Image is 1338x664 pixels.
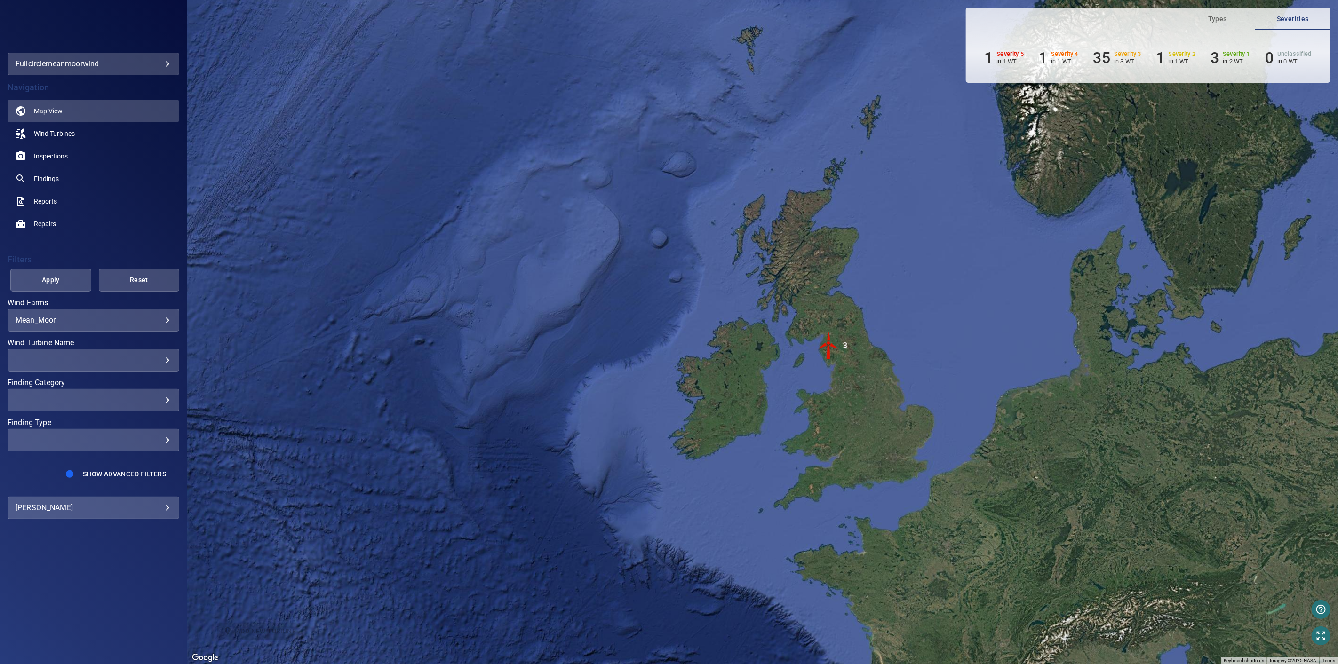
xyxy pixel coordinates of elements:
a: map active [8,100,179,122]
span: Imagery ©2025 NASA [1270,658,1316,663]
a: windturbines noActive [8,122,179,145]
button: Show Advanced Filters [77,466,172,482]
span: Types [1186,13,1250,25]
h6: 1 [1156,49,1165,67]
h6: Severity 3 [1114,51,1141,57]
li: Severity 3 [1093,49,1141,67]
h6: 0 [1265,49,1274,67]
p: in 0 WT [1277,58,1312,65]
button: Apply [10,269,91,292]
span: Reports [34,197,57,206]
label: Finding Type [8,419,179,427]
p: in 3 WT [1114,58,1141,65]
span: Apply [22,274,80,286]
div: Finding Type [8,429,179,451]
button: Reset [99,269,180,292]
p: in 1 WT [1051,58,1078,65]
div: fullcirclemeanmoorwind [16,56,171,71]
div: fullcirclemeanmoorwind [8,53,179,75]
li: Severity 2 [1156,49,1196,67]
a: inspections noActive [8,145,179,167]
h6: 1 [1039,49,1047,67]
h6: Severity 5 [997,51,1024,57]
div: Wind Farms [8,309,179,332]
a: reports noActive [8,190,179,213]
div: 3 [843,332,847,360]
img: fullcirclemeanmoorwind-logo [48,24,140,33]
a: Terms (opens in new tab) [1322,658,1335,663]
span: Wind Turbines [34,129,75,138]
img: windFarmIconCat5.svg [815,332,843,360]
span: Findings [34,174,59,183]
p: in 1 WT [997,58,1024,65]
span: Show Advanced Filters [83,470,166,478]
img: Google [190,652,221,664]
h6: Severity 4 [1051,51,1078,57]
h4: Filters [8,255,179,264]
h6: Severity 2 [1169,51,1196,57]
div: Finding Category [8,389,179,411]
span: Map View [34,106,63,116]
span: Severities [1261,13,1325,25]
h4: Navigation [8,83,179,92]
li: Severity 5 [985,49,1024,67]
a: findings noActive [8,167,179,190]
a: Open this area in Google Maps (opens a new window) [190,652,221,664]
li: Severity 4 [1039,49,1078,67]
p: in 2 WT [1223,58,1250,65]
h6: Unclassified [1277,51,1312,57]
h6: Severity 1 [1223,51,1250,57]
h6: 1 [985,49,993,67]
gmp-advanced-marker: 3 [815,332,843,361]
h6: 3 [1211,49,1219,67]
span: Repairs [34,219,56,229]
span: Reset [111,274,168,286]
label: Wind Farms [8,299,179,307]
span: Inspections [34,151,68,161]
button: Keyboard shortcuts [1224,657,1264,664]
li: Severity Unclassified [1265,49,1312,67]
div: [PERSON_NAME] [16,500,171,515]
li: Severity 1 [1211,49,1250,67]
a: repairs noActive [8,213,179,235]
h6: 35 [1093,49,1110,67]
p: in 1 WT [1169,58,1196,65]
label: Wind Turbine Name [8,339,179,347]
label: Finding Category [8,379,179,387]
div: Wind Turbine Name [8,349,179,372]
div: Mean_Moor [16,316,171,324]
